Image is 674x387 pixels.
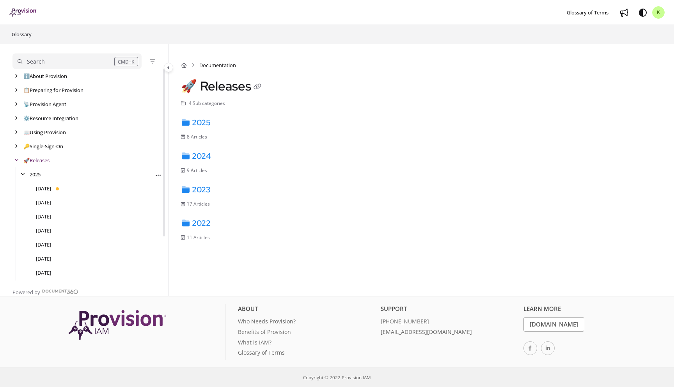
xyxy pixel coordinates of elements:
[181,117,211,128] a: 2025
[523,317,584,332] a: [DOMAIN_NAME]
[27,57,45,66] div: Search
[69,310,166,340] img: Provision IAM Onboarding Platform
[36,227,51,234] a: May 2025
[618,6,630,19] a: Whats new
[251,81,264,94] button: Copy link of Releases
[23,156,50,164] a: Releases
[36,269,51,277] a: February 2025
[42,289,78,294] img: Document360
[23,72,67,80] a: About Provision
[12,157,20,164] div: arrow
[23,114,78,122] a: Resource Integration
[23,115,30,122] span: ⚙️
[30,170,41,178] a: 2025
[36,255,51,263] a: March 2025
[181,201,216,208] li: 17 Articles
[181,100,225,107] li: 4 Sub categories
[23,128,66,136] a: Using Provision
[238,338,375,349] a: What is IAM?
[12,115,20,122] div: arrow
[19,171,27,178] div: arrow
[181,61,187,69] a: Home
[23,142,63,150] a: Single-Sign-On
[12,53,142,69] button: Search
[154,170,162,179] div: More options
[23,73,30,80] span: ℹ️
[23,87,30,94] span: 📋
[238,304,375,317] div: About
[36,213,51,220] a: June 2025
[181,218,211,228] a: 2022
[9,8,37,17] a: Project logo
[23,100,66,108] a: Provision Agent
[12,73,20,80] div: arrow
[657,9,660,16] span: K
[164,63,173,72] button: Category toggle
[181,234,216,241] li: 11 Articles
[652,6,665,19] button: K
[199,61,236,69] span: Documentation
[12,101,20,108] div: arrow
[36,241,51,249] a: April 2025
[12,288,40,296] span: Powered by
[23,143,30,150] span: 🔑
[523,304,660,317] div: Learn More
[11,30,32,39] a: Glossary
[114,57,138,66] div: CMD+K
[381,304,518,317] div: Support
[12,287,78,296] a: Powered by Document360 - opens in a new tab
[181,78,197,94] span: 🚀
[238,348,375,359] a: Glossary of Terms
[181,167,213,174] li: 9 Articles
[567,9,608,16] span: Glossary of Terms
[238,328,375,338] a: Benefits of Provision
[181,185,211,195] a: 2023
[12,143,20,150] div: arrow
[381,317,518,328] a: [PHONE_NUMBER]
[181,78,264,94] h1: Releases
[181,151,211,161] a: 2024
[637,6,649,19] button: Theme options
[9,8,37,17] img: brand logo
[36,185,51,192] a: August 2025
[12,129,20,136] div: arrow
[181,133,213,140] li: 8 Articles
[23,86,83,94] a: Preparing for Provision
[148,57,157,66] button: Filter
[154,171,162,179] button: Article more options
[12,87,20,94] div: arrow
[36,199,51,206] a: July 2025
[238,317,375,328] a: Who Needs Provision?
[23,157,30,164] span: 🚀
[381,328,518,338] a: [EMAIL_ADDRESS][DOMAIN_NAME]
[23,129,30,136] span: 📖
[23,101,30,108] span: 📡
